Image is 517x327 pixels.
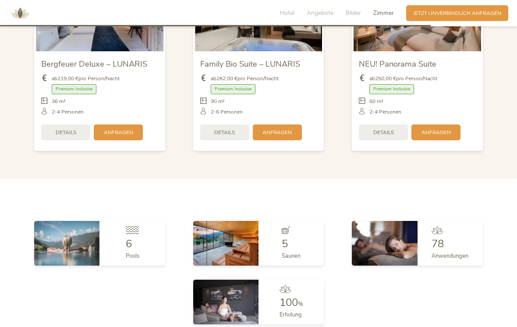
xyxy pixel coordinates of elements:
b: 219,00 € [57,75,78,82]
span: Pools [126,252,139,260]
span: Premium Inclusive [369,84,414,94]
span: Premium Inclusive [211,84,255,94]
span: 60 m² [369,98,383,105]
span: Saunen [282,252,301,260]
span: Details [373,129,394,136]
span: 2-4 Personen [52,108,84,116]
span: ab pro Person/Nacht [211,75,279,82]
span: Bilder [346,9,361,17]
span: Jetzt unverbindlich anfragen [413,10,501,17]
span: 90 m² [211,98,225,105]
span: Bergfeuer Deluxe – LUNARIS [41,58,147,69]
span: Erholung [280,311,302,319]
span: ab pro Person/Nacht [369,75,437,82]
span: Anfragen [104,129,133,136]
span: Anwendungen [432,252,468,260]
span: 2-4 Personen [369,108,401,116]
span: Zimmer [373,9,394,17]
b: 250,00 € [375,75,396,82]
span: 78 [432,237,444,251]
span: NEU! Panorama Suite [359,58,436,69]
span: 36 m² [52,98,66,105]
span: 5 [282,237,288,251]
span: Anfragen [421,129,451,136]
span: Family Bio Suite – LUNARIS [200,58,300,69]
span: Details [56,129,76,136]
span: 100 [280,295,298,309]
span: ab pro Person/Nacht [52,75,120,82]
span: Details [214,129,235,136]
span: % [298,300,303,308]
span: Anfragen [262,129,292,136]
span: Premium Inclusive [52,84,96,94]
span: Hotel [280,9,294,17]
b: 282,00 € [216,75,237,82]
span: Angebote [307,9,333,17]
span: 6 [126,237,132,251]
span: 2-6 Personen [211,108,243,116]
a: AMONTI & LUNARIS Wellnessresort [7,11,33,15]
